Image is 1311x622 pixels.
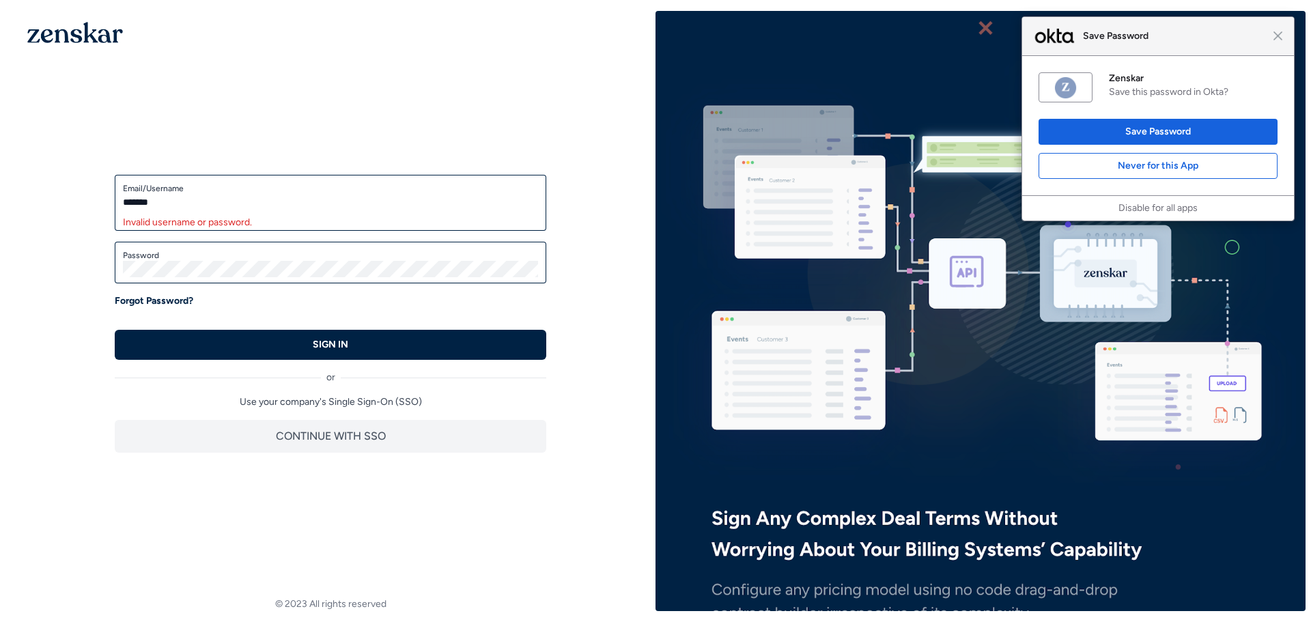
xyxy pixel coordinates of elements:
[1054,76,1077,100] img: 1oWBv8AAAAGSURBVAMArqxYwsy81ZwAAAAASUVORK5CYII=
[123,216,538,229] div: Invalid username or password.
[115,330,546,360] button: SIGN IN
[27,22,123,43] img: 1OGAJ2xQqyY4LXKgY66KYq0eOWRCkrZdAb3gUhuVAqdWPZE9SRJmCz+oDMSn4zDLXe31Ii730ItAGKgCKgCCgCikA4Av8PJUP...
[115,395,546,409] p: Use your company's Single Sign-On (SSO)
[123,183,538,194] label: Email/Username
[1109,72,1278,85] div: Zenskar
[115,360,546,384] div: or
[1118,202,1198,214] a: Disable for all apps
[115,294,193,308] a: Forgot Password?
[5,597,655,611] footer: © 2023 All rights reserved
[1076,28,1273,44] span: Save Password
[1109,86,1278,98] div: Save this password in Okta?
[1273,31,1283,41] span: Close
[123,250,538,261] label: Password
[115,420,546,453] button: CONTINUE WITH SSO
[313,338,348,352] p: SIGN IN
[1039,119,1278,145] button: Save Password
[1039,153,1278,179] button: Never for this App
